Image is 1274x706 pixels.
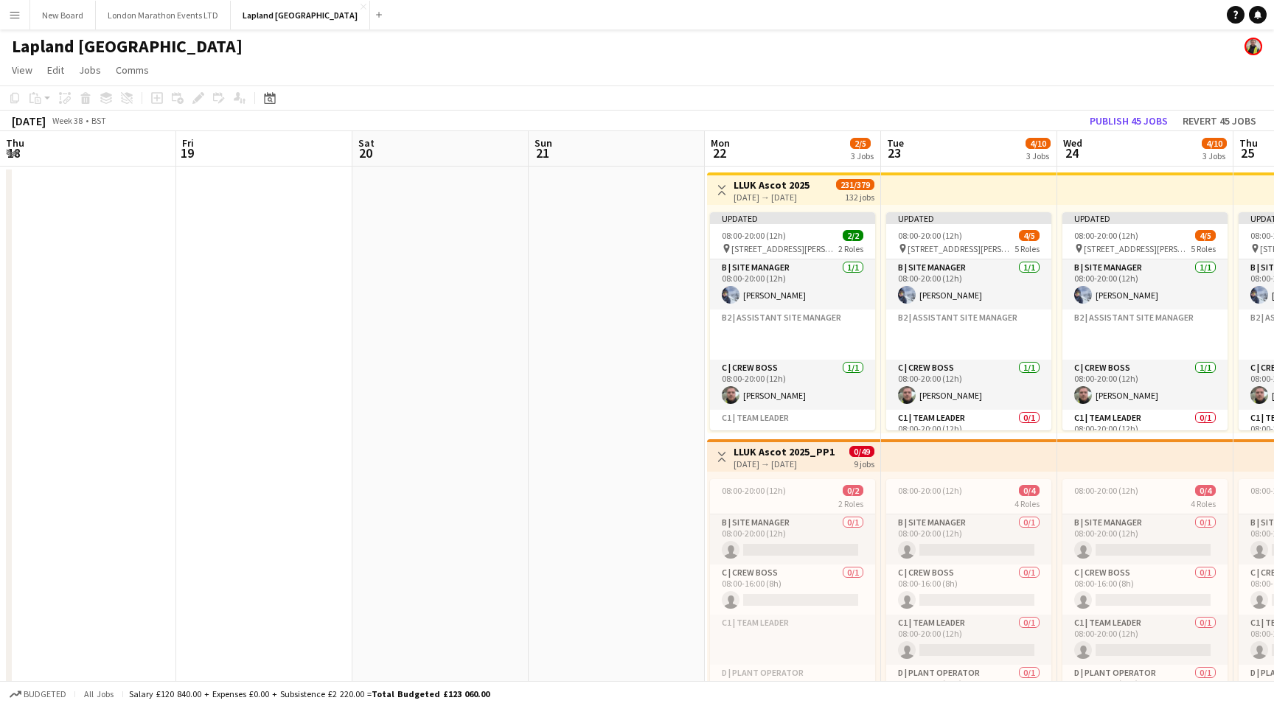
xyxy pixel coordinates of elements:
[81,688,116,699] span: All jobs
[887,136,904,150] span: Tue
[849,446,874,457] span: 0/49
[886,360,1051,410] app-card-role: C | Crew Boss1/108:00-20:00 (12h)[PERSON_NAME]
[1062,310,1228,360] app-card-role-placeholder: B2 | Assistant Site Manager
[4,144,24,161] span: 18
[1061,144,1082,161] span: 24
[734,192,810,203] div: [DATE] → [DATE]
[886,479,1051,697] app-job-card: 08:00-20:00 (12h)0/44 RolesB | Site Manager0/108:00-20:00 (12h) C | Crew Boss0/108:00-16:00 (8h) ...
[710,360,875,410] app-card-role: C | Crew Boss1/108:00-20:00 (12h)[PERSON_NAME]
[836,179,874,190] span: 231/379
[710,310,875,360] app-card-role-placeholder: B2 | Assistant Site Manager
[1195,230,1216,241] span: 4/5
[182,136,194,150] span: Fri
[535,136,552,150] span: Sun
[710,212,875,224] div: Updated
[1195,485,1216,496] span: 0/4
[7,686,69,702] button: Budgeted
[898,485,962,496] span: 08:00-20:00 (12h)
[734,458,835,469] div: [DATE] → [DATE]
[47,63,64,77] span: Edit
[886,565,1051,615] app-card-role: C | Crew Boss0/108:00-16:00 (8h)
[96,1,231,29] button: London Marathon Events LTD
[358,136,375,150] span: Sat
[1062,410,1228,460] app-card-role: C1 | Team Leader0/108:00-20:00 (12h)
[12,63,32,77] span: View
[851,150,874,161] div: 3 Jobs
[1062,212,1228,430] app-job-card: Updated08:00-20:00 (12h)4/5 [STREET_ADDRESS][PERSON_NAME]5 RolesB | Site Manager1/108:00-20:00 (1...
[1062,479,1228,697] app-job-card: 08:00-20:00 (12h)0/44 RolesB | Site Manager0/108:00-20:00 (12h) C | Crew Boss0/108:00-16:00 (8h) ...
[731,243,838,254] span: [STREET_ADDRESS][PERSON_NAME]
[1237,144,1258,161] span: 25
[1014,498,1040,509] span: 4 Roles
[886,212,1051,224] div: Updated
[6,60,38,80] a: View
[709,144,730,161] span: 22
[734,445,835,458] h3: LLUK Ascot 2025_PP1
[886,212,1051,430] app-job-card: Updated08:00-20:00 (12h)4/5 [STREET_ADDRESS][PERSON_NAME]5 RolesB | Site Manager1/108:00-20:00 (1...
[710,212,875,430] app-job-card: Updated08:00-20:00 (12h)2/2 [STREET_ADDRESS][PERSON_NAME]2 RolesB | Site Manager1/108:00-20:00 (1...
[1239,136,1258,150] span: Thu
[710,259,875,310] app-card-role: B | Site Manager1/108:00-20:00 (12h)[PERSON_NAME]
[854,457,874,469] div: 9 jobs
[1177,111,1262,130] button: Revert 45 jobs
[73,60,107,80] a: Jobs
[722,485,786,496] span: 08:00-20:00 (12h)
[1062,212,1228,224] div: Updated
[6,136,24,150] span: Thu
[1084,111,1174,130] button: Publish 45 jobs
[710,565,875,615] app-card-role: C | Crew Boss0/108:00-16:00 (8h)
[41,60,70,80] a: Edit
[1062,615,1228,665] app-card-role: C1 | Team Leader0/108:00-20:00 (12h)
[116,63,149,77] span: Comms
[843,485,863,496] span: 0/2
[1074,230,1138,241] span: 08:00-20:00 (12h)
[1074,485,1138,496] span: 08:00-20:00 (12h)
[356,144,375,161] span: 20
[734,178,810,192] h3: LLUK Ascot 2025
[886,410,1051,460] app-card-role: C1 | Team Leader0/108:00-20:00 (12h)
[850,138,871,149] span: 2/5
[843,230,863,241] span: 2/2
[1026,150,1050,161] div: 3 Jobs
[710,615,875,665] app-card-role-placeholder: C1 | Team Leader
[886,514,1051,565] app-card-role: B | Site Manager0/108:00-20:00 (12h)
[1084,243,1191,254] span: [STREET_ADDRESS][PERSON_NAME]
[532,144,552,161] span: 21
[372,688,490,699] span: Total Budgeted £123 060.00
[24,689,66,699] span: Budgeted
[886,615,1051,665] app-card-role: C1 | Team Leader0/108:00-20:00 (12h)
[845,190,874,203] div: 132 jobs
[898,230,962,241] span: 08:00-20:00 (12h)
[1062,565,1228,615] app-card-role: C | Crew Boss0/108:00-16:00 (8h)
[1191,243,1216,254] span: 5 Roles
[1245,38,1262,55] app-user-avatar: Oliver Kent
[79,63,101,77] span: Jobs
[722,230,786,241] span: 08:00-20:00 (12h)
[1062,259,1228,310] app-card-role: B | Site Manager1/108:00-20:00 (12h)[PERSON_NAME]
[1191,498,1216,509] span: 4 Roles
[886,310,1051,360] app-card-role-placeholder: B2 | Assistant Site Manager
[908,243,1014,254] span: [STREET_ADDRESS][PERSON_NAME]
[180,144,194,161] span: 19
[710,479,875,697] app-job-card: 08:00-20:00 (12h)0/22 RolesB | Site Manager0/108:00-20:00 (12h) C | Crew Boss0/108:00-16:00 (8h) ...
[30,1,96,29] button: New Board
[710,514,875,565] app-card-role: B | Site Manager0/108:00-20:00 (12h)
[110,60,155,80] a: Comms
[838,498,863,509] span: 2 Roles
[1014,243,1040,254] span: 5 Roles
[838,243,863,254] span: 2 Roles
[1062,360,1228,410] app-card-role: C | Crew Boss1/108:00-20:00 (12h)[PERSON_NAME]
[711,136,730,150] span: Mon
[129,688,490,699] div: Salary £120 840.00 + Expenses £0.00 + Subsistence £2 220.00 =
[886,259,1051,310] app-card-role: B | Site Manager1/108:00-20:00 (12h)[PERSON_NAME]
[1019,230,1040,241] span: 4/5
[885,144,904,161] span: 23
[1202,150,1226,161] div: 3 Jobs
[91,115,106,126] div: BST
[231,1,370,29] button: Lapland [GEOGRAPHIC_DATA]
